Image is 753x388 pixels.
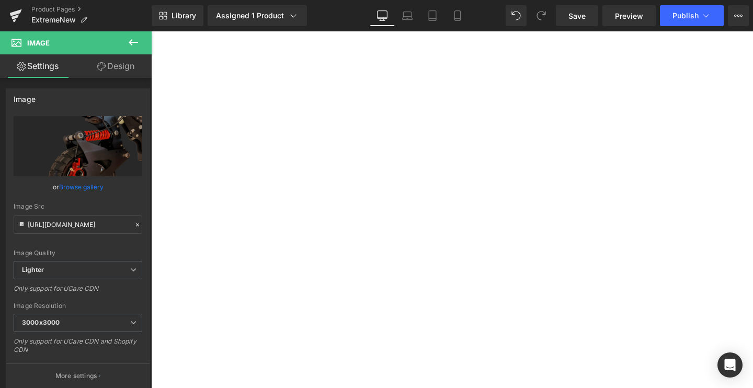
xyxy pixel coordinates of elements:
b: Lighter [22,266,44,273]
button: Publish [660,5,724,26]
div: Only support for UCare CDN and Shopify CDN [14,337,142,361]
span: Library [172,11,196,20]
span: Image [27,39,50,47]
div: Open Intercom Messenger [717,352,743,378]
button: More settings [6,363,150,388]
div: or [14,181,142,192]
div: Only support for UCare CDN [14,284,142,300]
div: Assigned 1 Product [216,10,299,21]
a: Product Pages [31,5,152,14]
b: 3000x3000 [22,318,60,326]
p: More settings [55,371,97,381]
a: Tablet [420,5,445,26]
div: Image Resolution [14,302,142,310]
a: Preview [602,5,656,26]
a: Desktop [370,5,395,26]
span: ExtremeNew [31,16,76,24]
button: Undo [506,5,527,26]
div: Image Src [14,203,142,210]
a: New Library [152,5,203,26]
input: Link [14,215,142,234]
div: Image [14,89,36,104]
a: Laptop [395,5,420,26]
a: Mobile [445,5,470,26]
span: Preview [615,10,643,21]
button: Redo [531,5,552,26]
span: Publish [672,12,699,20]
div: Image Quality [14,249,142,257]
span: Save [568,10,586,21]
button: More [728,5,749,26]
a: Design [78,54,154,78]
a: Browse gallery [59,178,104,196]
